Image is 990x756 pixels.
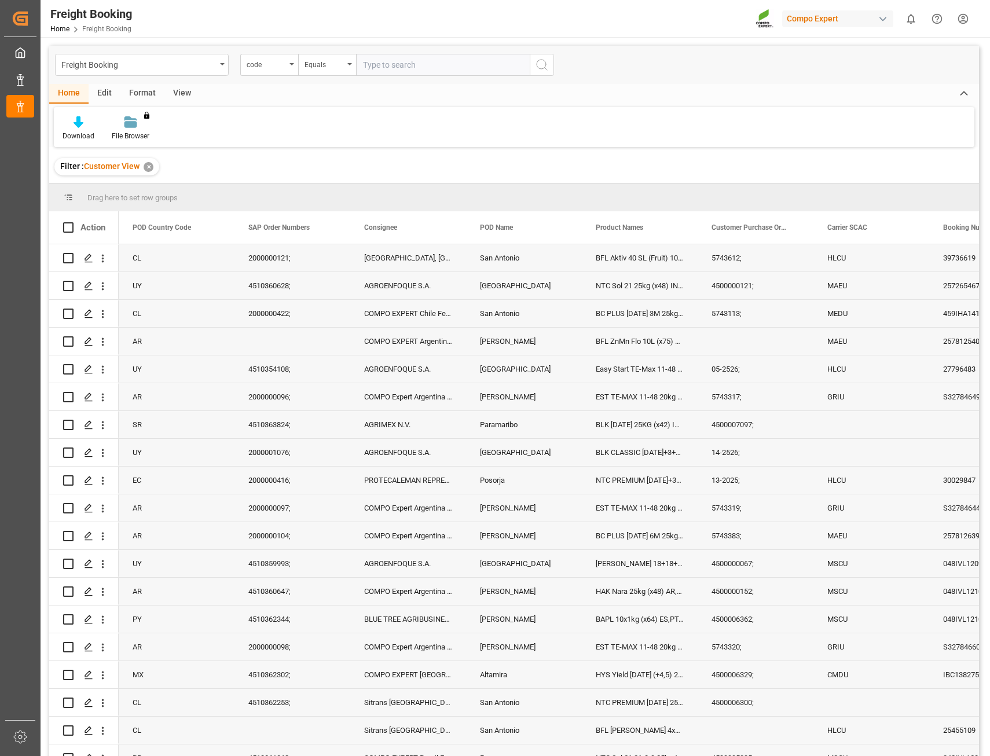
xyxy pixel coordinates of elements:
span: Customer View [84,162,140,171]
div: BC PLUS [DATE] 6M 25kg (x42) INT; [582,522,698,549]
div: EST TE-MAX 11-48 20kg (x45) ES, PT MTO; [582,633,698,660]
span: POD Name [480,223,513,232]
div: BC PLUS [DATE] 3M 25kg (x42) WW; [582,300,698,327]
div: Press SPACE to select this row. [49,661,119,689]
img: Screenshot%202023-09-29%20at%2010.02.21.png_1712312052.png [756,9,774,29]
div: BFL [PERSON_NAME] 4x5L (x40) CL; [582,717,698,744]
div: San Antonio [466,244,582,271]
div: 4500000067; [698,550,813,577]
div: COMPO Expert Argentina SRL, Producto Elabora [350,383,466,410]
div: Press SPACE to select this row. [49,328,119,355]
span: Product Names [596,223,643,232]
div: BLUE TREE AGRIBUSINESS S.A. (BTA) [350,605,466,633]
div: [PERSON_NAME] [466,328,582,355]
div: 4510360628; [234,272,350,299]
div: COMPO Expert Argentina SRL, Producto Elabora [350,633,466,660]
div: 5743319; [698,494,813,522]
div: Press SPACE to select this row. [49,578,119,605]
div: 4510362302; [234,661,350,688]
div: Press SPACE to select this row. [49,717,119,744]
div: BFL ZnMn Flo 10L (x75) LHM WW (LS); [582,328,698,355]
button: Help Center [924,6,950,32]
div: [PERSON_NAME] [466,578,582,605]
div: MAEU [813,328,929,355]
span: Filter : [60,162,84,171]
div: AGROENFOQUE S.A. [350,550,466,577]
div: Equals [305,57,344,70]
div: 4500000152; [698,578,813,605]
span: Carrier SCAC [827,223,867,232]
div: 4510363824; [234,411,350,438]
div: 4500006329; [698,661,813,688]
div: GRIU [813,633,929,660]
div: Press SPACE to select this row. [49,383,119,411]
span: POD Country Code [133,223,191,232]
span: Drag here to set row groups [87,193,178,202]
div: [GEOGRAPHIC_DATA] [466,355,582,383]
div: AR [119,328,234,355]
div: CMDU [813,661,929,688]
div: 2000000416; [234,467,350,494]
div: Press SPACE to select this row. [49,522,119,550]
button: search button [530,54,554,76]
div: San Antonio [466,717,582,744]
div: HLCU [813,717,929,744]
div: EST TE-MAX 11-48 20kg (x45) ES, PT MTO; [582,383,698,410]
div: Press SPACE to select this row. [49,300,119,328]
div: 4510360647; [234,578,350,605]
div: 4510359993; [234,550,350,577]
div: 5743113; [698,300,813,327]
div: MAEU [813,272,929,299]
div: code [247,57,286,70]
span: Consignee [364,223,397,232]
div: AR [119,578,234,605]
div: HLCU [813,355,929,383]
span: Customer Purchase Order Numbers [712,223,789,232]
div: Paramaribo [466,411,582,438]
div: AGROENFOQUE S.A. [350,355,466,383]
div: EC [119,467,234,494]
div: BAPL 10x1kg (x64) ES,PT,IT;HAK Base 25kg (x48) ES,PT,AR,FR,IT MSE;[PERSON_NAME] 13-40-13 25kg (x4... [582,605,698,633]
div: 2000000121; [234,244,350,271]
div: UY [119,272,234,299]
div: Format [120,84,164,104]
button: open menu [298,54,356,76]
div: Press SPACE to select this row. [49,467,119,494]
div: 13-2025; [698,467,813,494]
div: MSCU [813,550,929,577]
div: Press SPACE to select this row. [49,439,119,467]
div: Press SPACE to select this row. [49,605,119,633]
div: [GEOGRAPHIC_DATA], [GEOGRAPHIC_DATA]. [350,244,466,271]
div: 5743383; [698,522,813,549]
div: HLCU [813,244,929,271]
div: UY [119,550,234,577]
div: Sitrans [GEOGRAPHIC_DATA] [350,689,466,716]
div: Download [63,131,94,141]
div: AGROENFOQUE S.A. [350,439,466,466]
div: SR [119,411,234,438]
div: CL [119,717,234,744]
div: 2000001076; [234,439,350,466]
div: Press SPACE to select this row. [49,272,119,300]
div: COMPO Expert Argentina SRL [350,578,466,605]
div: 4500000121; [698,272,813,299]
div: View [164,84,200,104]
div: San Antonio [466,300,582,327]
input: Type to search [356,54,530,76]
div: Press SPACE to select this row. [49,494,119,522]
div: [PERSON_NAME] 18+18+18 25kg (x48) WW; [582,550,698,577]
div: [PERSON_NAME] [466,383,582,410]
div: Freight Booking [61,57,216,71]
div: AR [119,633,234,660]
div: AR [119,522,234,549]
div: COMPO EXPERT Chile Ferti. Ltda, CE_CHILE [350,300,466,327]
div: Edit [89,84,120,104]
div: MEDU [813,300,929,327]
div: 2000000096; [234,383,350,410]
div: HAK Nara 25kg (x48) AR,GR,RS,TR MSE UN; [PERSON_NAME] 18-18-18 25kg (x48) INT MSE; [582,578,698,605]
div: AR [119,383,234,410]
div: 2000000097; [234,494,350,522]
div: Posorja [466,467,582,494]
button: open menu [55,54,229,76]
div: Home [49,84,89,104]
